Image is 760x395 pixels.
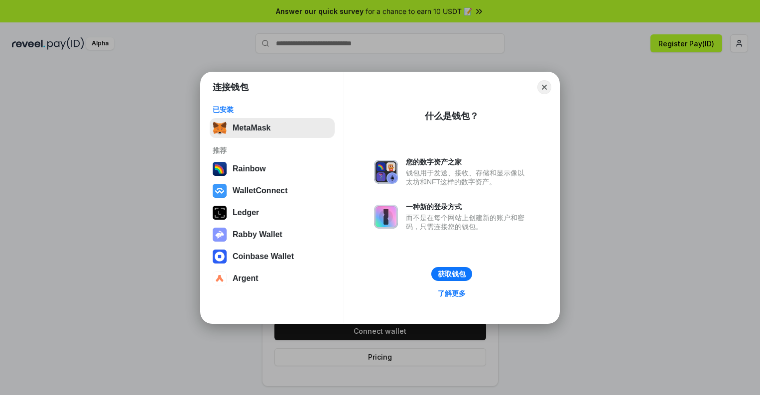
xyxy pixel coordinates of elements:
button: Rainbow [210,159,335,179]
div: 一种新的登录方式 [406,202,529,211]
div: MetaMask [233,124,270,132]
img: svg+xml,%3Csvg%20xmlns%3D%22http%3A%2F%2Fwww.w3.org%2F2000%2Fsvg%22%20fill%3D%22none%22%20viewBox... [374,160,398,184]
button: Ledger [210,203,335,223]
button: Coinbase Wallet [210,247,335,266]
img: svg+xml,%3Csvg%20xmlns%3D%22http%3A%2F%2Fwww.w3.org%2F2000%2Fsvg%22%20fill%3D%22none%22%20viewBox... [213,228,227,242]
div: 而不是在每个网站上创建新的账户和密码，只需连接您的钱包。 [406,213,529,231]
div: 钱包用于发送、接收、存储和显示像以太坊和NFT这样的数字资产。 [406,168,529,186]
div: Argent [233,274,258,283]
img: svg+xml,%3Csvg%20xmlns%3D%22http%3A%2F%2Fwww.w3.org%2F2000%2Fsvg%22%20fill%3D%22none%22%20viewBox... [374,205,398,229]
div: 推荐 [213,146,332,155]
div: 已安装 [213,105,332,114]
button: MetaMask [210,118,335,138]
div: 了解更多 [438,289,466,298]
div: 什么是钱包？ [425,110,479,122]
img: svg+xml,%3Csvg%20width%3D%22120%22%20height%3D%22120%22%20viewBox%3D%220%200%20120%20120%22%20fil... [213,162,227,176]
button: Rabby Wallet [210,225,335,245]
button: Close [537,80,551,94]
img: svg+xml,%3Csvg%20xmlns%3D%22http%3A%2F%2Fwww.w3.org%2F2000%2Fsvg%22%20width%3D%2228%22%20height%3... [213,206,227,220]
a: 了解更多 [432,287,472,300]
button: WalletConnect [210,181,335,201]
img: svg+xml,%3Csvg%20width%3D%2228%22%20height%3D%2228%22%20viewBox%3D%220%200%2028%2028%22%20fill%3D... [213,184,227,198]
div: 您的数字资产之家 [406,157,529,166]
img: svg+xml,%3Csvg%20width%3D%2228%22%20height%3D%2228%22%20viewBox%3D%220%200%2028%2028%22%20fill%3D... [213,271,227,285]
div: Ledger [233,208,259,217]
button: Argent [210,268,335,288]
h1: 连接钱包 [213,81,249,93]
img: svg+xml,%3Csvg%20width%3D%2228%22%20height%3D%2228%22%20viewBox%3D%220%200%2028%2028%22%20fill%3D... [213,250,227,263]
div: Coinbase Wallet [233,252,294,261]
div: Rainbow [233,164,266,173]
div: WalletConnect [233,186,288,195]
div: Rabby Wallet [233,230,282,239]
div: 获取钱包 [438,269,466,278]
button: 获取钱包 [431,267,472,281]
img: svg+xml,%3Csvg%20fill%3D%22none%22%20height%3D%2233%22%20viewBox%3D%220%200%2035%2033%22%20width%... [213,121,227,135]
